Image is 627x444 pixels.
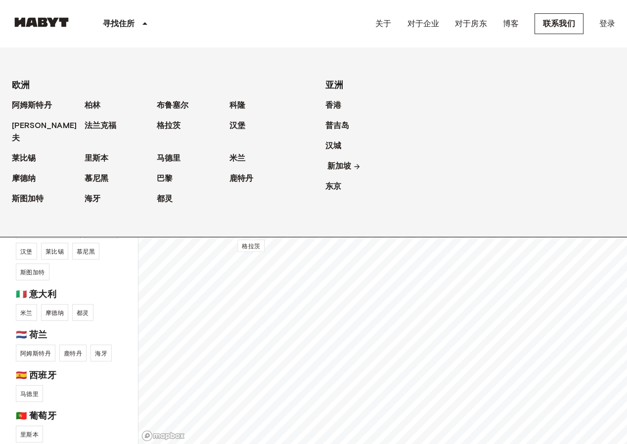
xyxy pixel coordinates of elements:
a: 柏林 [85,99,110,112]
font: 汉堡 [229,121,245,130]
a: 科隆 [229,99,255,112]
font: 联系我们 [543,19,575,28]
font: 摩德纳 [12,174,36,183]
a: 莱比锡 [12,152,45,165]
font: 阿姆斯特丹 [12,100,52,110]
a: 米兰 [229,152,255,165]
font: 米兰 [229,153,245,163]
a: 莱比锡 [41,243,68,260]
a: 摩德纳 [41,304,68,321]
a: 斯图加特 [16,264,49,280]
font: 里斯本 [20,431,39,438]
font: 葡萄牙 [29,410,56,421]
a: 里斯本 [85,152,118,165]
font: 格拉茨 [157,121,180,130]
font: 莱比锡 [12,153,36,163]
font: 法兰克福 [85,121,117,130]
a: 汉堡 [229,120,255,132]
a: 阿姆斯特丹 [16,345,55,361]
a: 格拉茨 [157,120,190,132]
font: 斯图加特 [20,268,45,276]
a: 里斯本 [16,426,43,443]
font: [PERSON_NAME]夫 [12,121,77,142]
font: 欧洲 [12,80,30,90]
a: 鹿特丹 [229,173,263,185]
font: 布鲁塞尔 [157,100,189,110]
a: 巴黎 [157,173,182,185]
a: 关于 [375,18,391,30]
a: 普吉岛 [325,120,359,132]
font: 格拉茨 [242,242,260,250]
a: 都灵 [157,193,182,205]
font: 荷兰 [29,329,47,340]
a: 都灵 [72,304,93,321]
a: [PERSON_NAME]夫 [12,120,87,144]
font: 慕尼黑 [77,248,95,255]
font: 🇮🇹 [16,289,27,300]
font: 汉堡 [20,248,33,255]
a: 新加坡 [327,160,361,173]
font: 🇵🇹 [16,410,27,421]
font: 香港 [325,100,341,110]
a: 登录 [599,18,615,30]
font: 🇳🇱 [16,329,27,340]
a: 慕尼黑 [72,243,99,260]
font: 博客 [503,19,519,28]
a: 米兰 [16,304,37,321]
font: 寻找住所 [103,19,135,28]
font: 米兰 [20,309,33,316]
font: 🇪🇸 [16,370,27,381]
font: 汉城 [325,141,341,150]
font: 关于 [375,19,391,28]
font: 新加坡 [327,161,351,171]
img: 哈比特 [12,17,71,27]
a: 汉城 [325,140,351,152]
a: 海牙 [85,193,110,205]
a: 摩德纳 [12,173,45,185]
a: 格拉茨 [237,240,265,252]
font: 慕尼黑 [85,174,108,183]
a: 对于企业 [407,18,440,30]
a: 马德里 [157,152,190,165]
a: 东京 [325,180,351,193]
font: 马德里 [20,390,39,398]
font: 摩德纳 [45,309,64,316]
a: 布鲁塞尔 [157,99,199,112]
a: 海牙 [90,345,112,361]
a: 博客 [503,18,519,30]
font: 海牙 [95,350,107,357]
a: 马德里 [16,385,43,402]
font: 马德里 [157,153,180,163]
font: 意大利 [29,289,56,300]
a: Mapbox 徽标 [141,430,185,442]
a: 联系我们 [535,13,583,34]
font: 鹿特丹 [229,174,253,183]
font: 巴黎 [157,174,173,183]
font: 普吉岛 [325,121,349,130]
div: 地图标记 [237,241,265,252]
font: 东京 [325,181,341,191]
font: 斯图加特 [12,194,44,203]
font: 海牙 [85,194,100,203]
a: 香港 [325,99,351,112]
a: 鹿特丹 [59,345,87,361]
a: 对于房东 [455,18,487,30]
font: 里斯本 [85,153,108,163]
font: 亚洲 [325,80,343,90]
font: 都灵 [77,309,89,316]
font: 西班牙 [29,370,56,381]
a: 慕尼黑 [85,173,118,185]
font: 对于企业 [407,19,440,28]
font: 阿姆斯特丹 [20,350,51,357]
font: 科隆 [229,100,245,110]
font: 都灵 [157,194,173,203]
font: 莱比锡 [45,248,64,255]
font: 柏林 [85,100,100,110]
font: 鹿特丹 [64,350,82,357]
font: 对于房东 [455,19,487,28]
a: 斯图加特 [12,193,54,205]
a: 阿姆斯特丹 [12,99,62,112]
a: 汉堡 [16,243,37,260]
a: 法兰克福 [85,120,127,132]
font: 登录 [599,19,615,28]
